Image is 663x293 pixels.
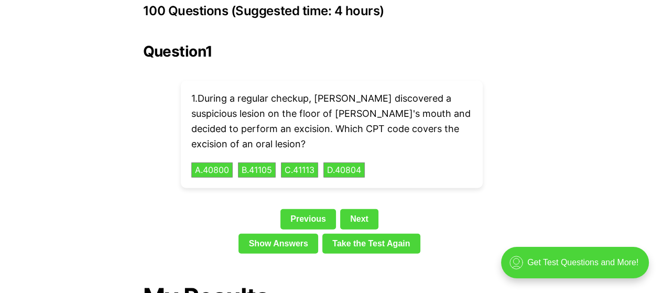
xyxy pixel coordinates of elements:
[492,242,663,293] iframe: portal-trigger
[340,209,378,229] a: Next
[191,91,472,151] p: 1 . During a regular checkup, [PERSON_NAME] discovered a suspicious lesion on the floor of [PERSO...
[322,234,420,254] a: Take the Test Again
[143,4,520,18] h3: 100 Questions (Suggested time: 4 hours)
[280,209,336,229] a: Previous
[191,162,233,178] button: A.40800
[238,234,318,254] a: Show Answers
[143,43,520,60] h2: Question 1
[238,162,276,178] button: B.41105
[281,162,318,178] button: C.41113
[323,162,365,178] button: D.40804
